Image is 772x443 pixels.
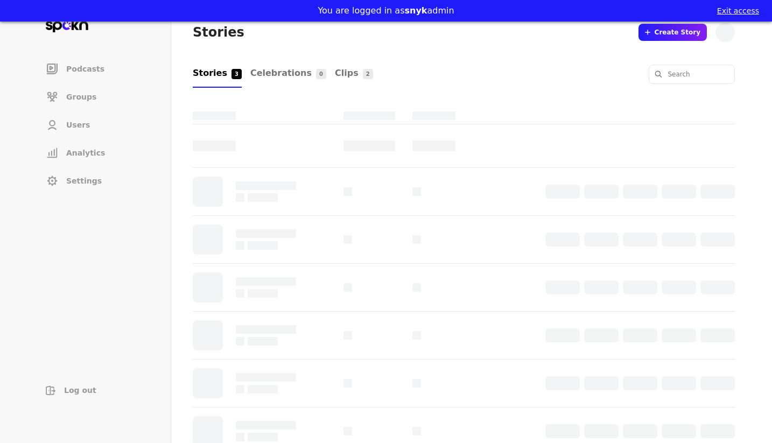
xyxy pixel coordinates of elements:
span: Settings [66,175,102,186]
span: 3 [231,69,242,79]
span: Log out [64,385,96,396]
input: Search [668,70,729,79]
a: Users [37,112,149,138]
span: Users [66,119,90,130]
span: Groups [66,92,96,102]
span: 2 [363,69,373,79]
p: You are logged in as admin [318,4,454,17]
span: 0 [316,69,326,79]
b: snyk [404,5,427,16]
a: Create Story [638,24,707,41]
h1: Stories [193,24,244,41]
span: Podcasts [66,64,104,74]
button: Exit access [717,5,759,17]
span: Create Story [655,28,700,37]
a: Podcasts [37,56,149,82]
a: Groups [37,84,149,110]
span: Clips [335,68,359,78]
a: Clips2 [335,59,373,88]
span: Stories [193,68,227,78]
button: Log out [37,381,149,400]
span: Celebrations [250,68,312,78]
a: Stories3 [193,59,242,88]
a: Celebrations0 [250,59,326,88]
a: Analytics [37,140,149,166]
a: Settings [37,168,149,194]
span: Analytics [66,147,105,158]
